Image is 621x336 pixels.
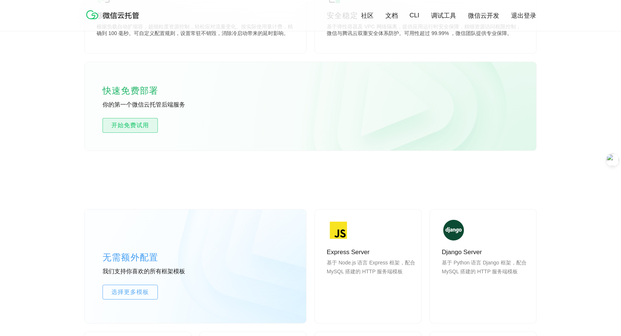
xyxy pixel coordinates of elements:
[511,11,536,20] a: 退出登录
[361,11,374,20] a: 社区
[103,101,213,109] p: 你的第一个微信云托管后端服务
[97,24,294,38] p: 根据负载自动扩缩容，超细粒度资源控制，轻松应对流量变化。按实际使用量计费，精确到 100 毫秒。可自定义配置规则，设置常驻不销毁，消除冷启动带来的延时影响。
[103,268,213,276] p: 我们支持你喜欢的所有框架模板
[103,121,157,130] span: 开始免费试用
[85,7,144,22] img: 微信云托管
[442,248,530,257] p: Django Server
[431,11,456,20] a: 调试工具
[442,258,530,294] p: 基于 Python 语言 Django 框架，配合 MySQL 搭建的 HTTP 服务端模板
[468,11,499,20] a: 微信云开发
[327,258,415,294] p: 基于 Node.js 语言 Express 框架，配合 MySQL 搭建的 HTTP 服务端模板
[410,12,419,19] a: CLI
[103,288,157,297] span: 选择更多模板
[327,248,415,257] p: Express Server
[103,250,213,265] p: 无需额外配置
[327,24,524,38] p: 基于弹性容器及 VPC 网络隔离，提供应用运行时安全保障，精细资源访问权限控制，微信与腾讯云双重安全体系防护。可用性超过 99.99% ，微信团队提供专业保障。
[85,17,144,23] a: 微信云托管
[385,11,398,20] a: 文档
[103,83,176,98] p: 快速免费部署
